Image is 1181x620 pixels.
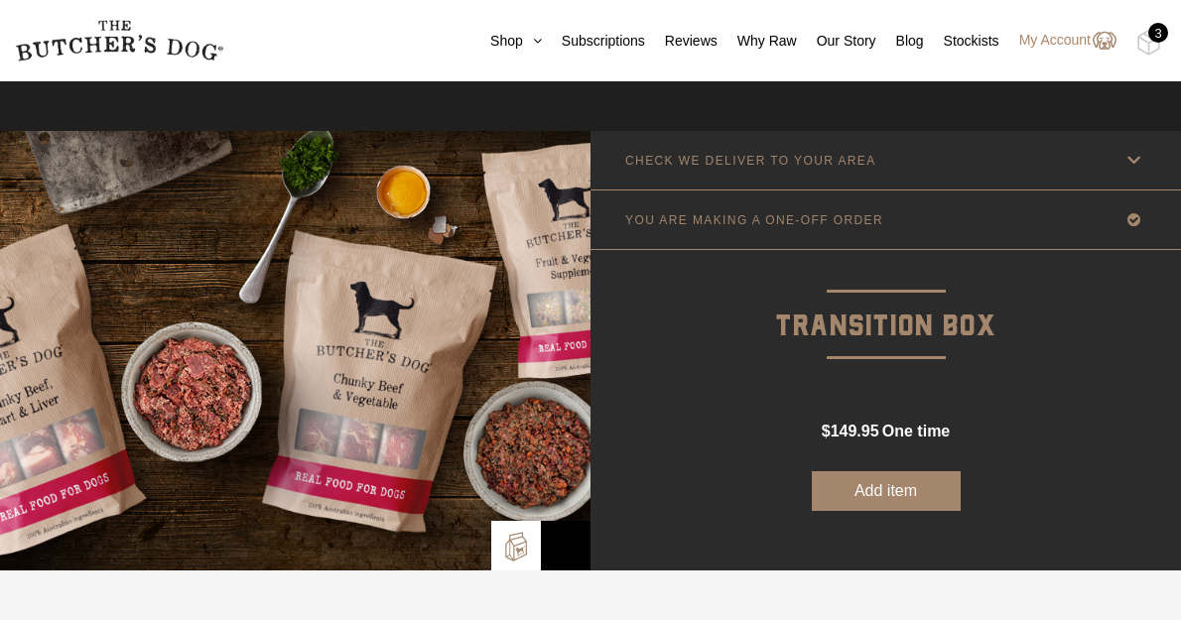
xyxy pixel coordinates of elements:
[625,154,876,168] p: CHECK WE DELIVER TO YOUR AREA
[831,423,879,439] span: 149.95
[501,532,531,561] img: TBD_Build-A-Box.png
[590,250,1181,350] p: Transition Box
[542,31,645,52] a: Subscriptions
[882,423,950,439] span: one time
[625,213,883,227] p: YOU ARE MAKING A ONE-OFF ORDER
[822,423,831,439] span: $
[590,131,1181,189] a: CHECK WE DELIVER TO YOUR AREA
[812,471,961,511] button: Add item
[718,31,797,52] a: Why Raw
[924,31,999,52] a: Stockists
[590,190,1181,249] a: YOU ARE MAKING A ONE-OFF ORDER
[797,31,876,52] a: Our Story
[1136,30,1161,56] img: TBD_Cart-Full.png
[876,31,924,52] a: Blog
[999,29,1116,53] a: My Account
[1148,23,1168,43] div: 3
[551,531,581,560] img: TBD_Category_Icons-1.png
[645,31,718,52] a: Reviews
[470,31,542,52] a: Shop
